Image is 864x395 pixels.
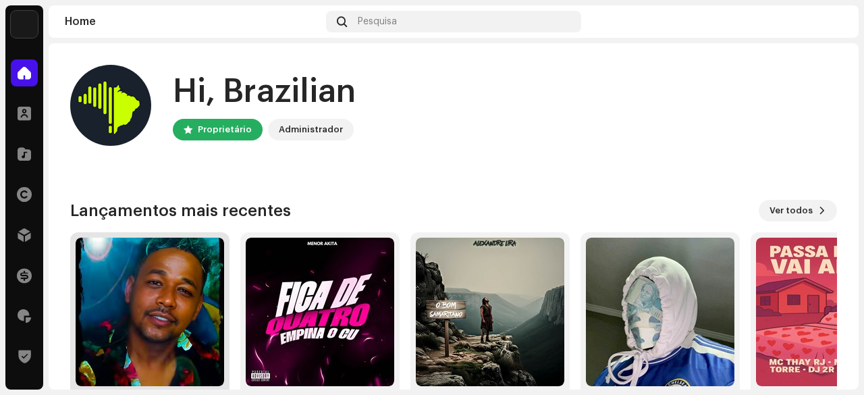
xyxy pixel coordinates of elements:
div: Hi, Brazilian [173,70,356,113]
div: Proprietário [198,122,252,138]
div: Home [65,16,321,27]
img: 21924c8f-05b3-41d5-ba56-f0a0e14e3529 [246,238,394,386]
span: Ver todos [769,197,813,224]
div: Administrador [279,122,343,138]
img: 261f6a9c-beca-46d7-a62a-0ab1d789d9d4 [586,238,734,386]
img: 71bf27a5-dd94-4d93-852c-61362381b7db [11,11,38,38]
img: af437247-763e-4143-a3fd-711667b1edcc [416,238,564,386]
button: Ver todos [759,200,837,221]
h3: Lançamentos mais recentes [70,200,291,221]
img: 7b092bcd-1f7b-44aa-9736-f4bc5021b2f1 [821,11,842,32]
img: b74d80c1-677e-4e3e-b554-163fd2abbdd5 [76,238,224,386]
img: 7b092bcd-1f7b-44aa-9736-f4bc5021b2f1 [70,65,151,146]
span: Pesquisa [358,16,397,27]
